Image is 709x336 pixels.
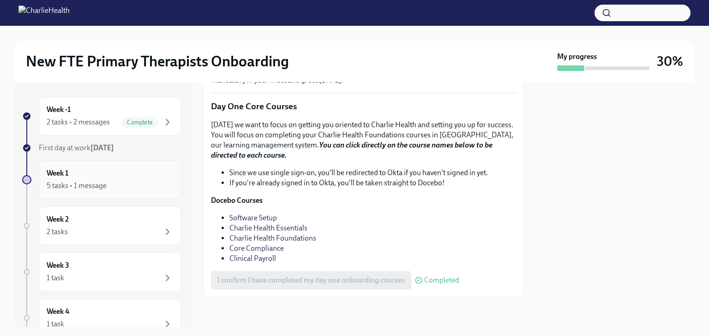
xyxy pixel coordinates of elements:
strong: You can click directly on the course names below to be directed to each course. [211,141,493,159]
span: Complete [121,119,158,126]
a: Week 31 task [22,253,181,291]
a: Week 22 tasks [22,206,181,245]
strong: [DATE] [90,143,114,152]
div: 5 tasks • 1 message [47,181,107,191]
a: Clinical Payroll [229,254,276,263]
a: First day at work[DATE] [22,143,181,153]
a: Charlie Health Essentials [229,224,307,232]
p: Day One Core Courses [211,100,517,112]
h6: Week 3 [47,260,69,271]
h6: Week 1 [47,168,68,178]
a: Week 15 tasks • 1 message [22,160,181,199]
h3: 30% [657,53,683,70]
strong: My progress [557,52,597,62]
h6: Week -1 [47,105,71,115]
div: 2 tasks • 2 messages [47,117,110,127]
p: [DATE] we want to focus on getting you oriented to Charlie Health and setting you up for success.... [211,120,517,160]
div: 1 task [47,319,64,329]
div: 2 tasks [47,227,68,237]
a: Core Compliance [229,244,284,253]
div: 1 task [47,273,64,283]
li: If you're already signed in to Okta, you'll be taken straight to Docebo! [229,178,517,188]
a: Week -12 tasks • 2 messagesComplete [22,97,181,136]
h6: Week 4 [47,307,69,317]
h2: New FTE Primary Therapists Onboarding [26,52,289,71]
span: First day at work [39,143,114,152]
strong: Docebo Courses [211,196,263,205]
h6: Week 2 [47,214,69,224]
a: Charlie Health Foundations [229,234,316,242]
span: Completed [424,277,459,284]
li: Since we use single sign-on, you'll be redirected to Okta if you haven't signed in yet. [229,168,517,178]
a: Software Setup [229,213,277,222]
img: CharlieHealth [18,6,70,20]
